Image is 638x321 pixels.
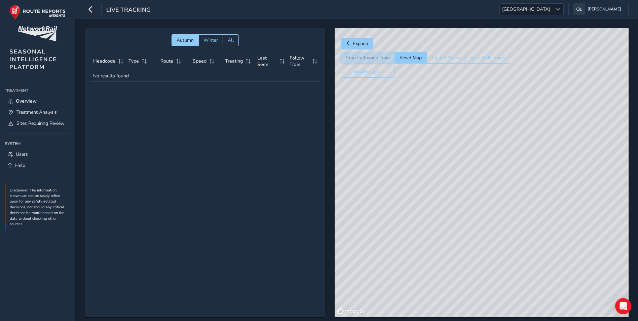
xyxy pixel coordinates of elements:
a: Help [5,160,70,171]
span: Overview [16,98,37,104]
span: Help [15,162,25,169]
span: All [228,37,234,43]
a: Treatment Analysis [5,107,70,118]
span: Headcode [93,58,115,64]
div: Open Intercom Messenger [615,298,631,314]
span: Winter [203,37,218,43]
span: Route [160,58,173,64]
a: Sites Requiring Review [5,118,70,129]
span: Type [128,58,139,64]
span: Expand [353,40,368,47]
button: [PERSON_NAME] [573,3,624,15]
span: Follow Train [290,55,310,68]
span: [PERSON_NAME] [588,3,621,15]
button: Winter [198,34,223,46]
button: Cluster Trains [426,52,465,64]
img: diamond-layout [573,3,585,15]
div: System [5,139,70,149]
span: Treating [225,58,243,64]
span: SEASONAL INTELLIGENCE PLATFORM [9,48,57,71]
span: Treatment Analysis [16,109,57,115]
div: Treatment [5,85,70,96]
span: Speed [193,58,207,64]
button: Expand [341,38,373,49]
td: No results found [91,70,320,82]
button: See all UK trains [465,52,510,64]
span: Live Tracking [106,6,151,15]
img: customer logo [18,26,57,41]
a: Users [5,149,70,160]
img: rr logo [9,5,66,20]
span: [GEOGRAPHIC_DATA] [500,4,552,15]
button: Weather (off) [341,66,395,78]
span: Last Seen [257,55,277,68]
span: Autumn [177,37,194,43]
button: All [223,34,239,46]
button: Reset Map [395,52,426,64]
a: Overview [5,96,70,107]
button: Autumn [172,34,198,46]
span: Users [16,151,28,157]
p: Disclaimer: The information shown can not be solely relied upon for any safety-related decisions,... [10,188,67,227]
span: Sites Requiring Review [16,120,65,127]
